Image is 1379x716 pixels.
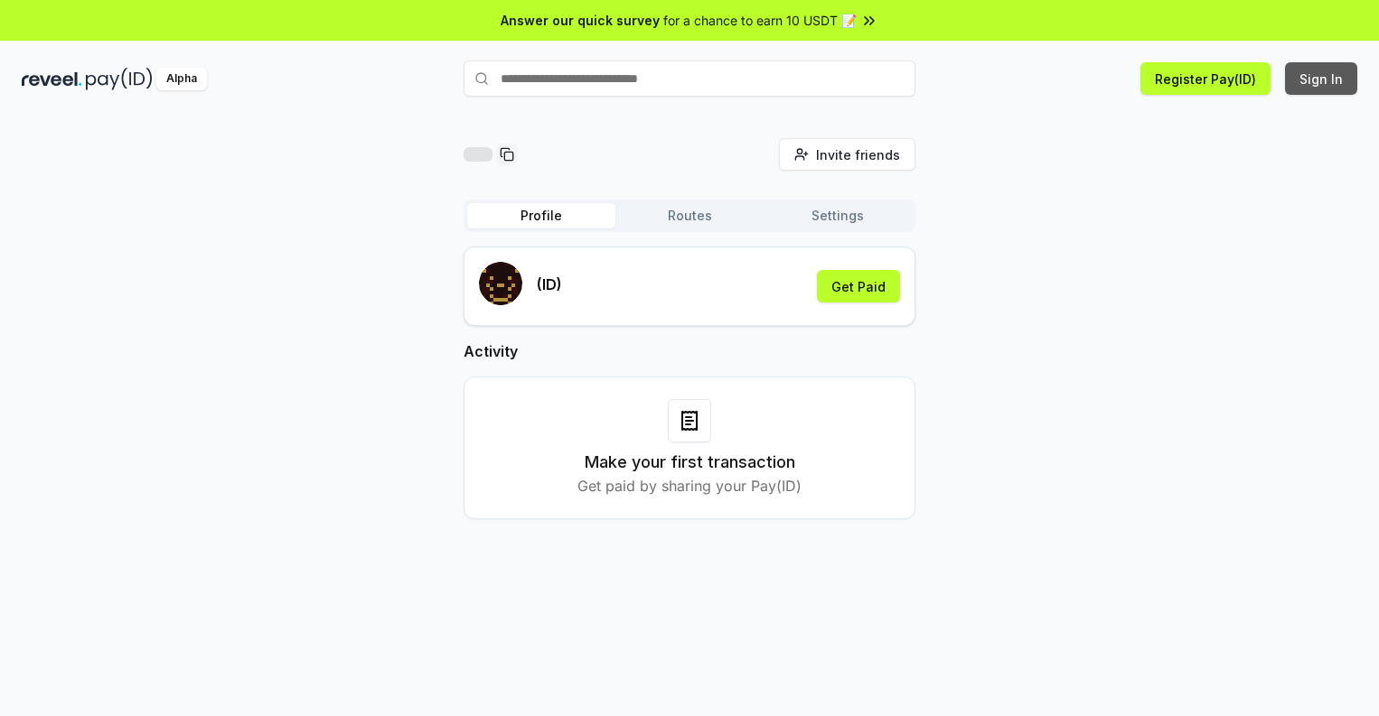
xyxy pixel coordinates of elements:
[1285,62,1357,95] button: Sign In
[537,274,562,295] p: (ID)
[663,11,857,30] span: for a chance to earn 10 USDT 📝
[615,203,764,228] button: Routes
[577,475,802,497] p: Get paid by sharing your Pay(ID)
[501,11,660,30] span: Answer our quick survey
[156,68,207,90] div: Alpha
[86,68,153,90] img: pay_id
[22,68,82,90] img: reveel_dark
[1140,62,1271,95] button: Register Pay(ID)
[764,203,912,228] button: Settings
[464,340,915,362] h2: Activity
[779,138,915,171] button: Invite friends
[467,203,615,228] button: Profile
[585,450,795,475] h3: Make your first transaction
[816,145,900,164] span: Invite friends
[817,270,900,302] button: Get Paid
